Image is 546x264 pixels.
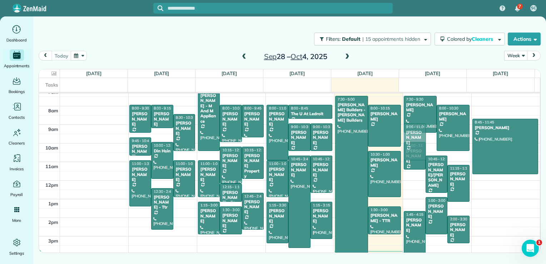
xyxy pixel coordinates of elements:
span: 8:00 - 11:00 [269,106,288,111]
span: 10am [45,145,58,151]
span: 1:00 - 3:00 [428,198,445,203]
span: Colored by [447,36,496,42]
span: 1:15 - 3:30 [269,203,286,207]
button: today [51,51,71,60]
span: 9am [48,126,58,132]
span: 8:00 - 9:30 [132,106,149,111]
div: [PERSON_NAME] [370,111,399,122]
div: [PERSON_NAME] [428,204,445,219]
button: Filters: Default | 15 appointments hidden [314,33,431,45]
div: [PERSON_NAME] [244,111,262,127]
div: [PERSON_NAME] [313,162,330,177]
span: 7:30 - 5:00 [338,97,355,102]
div: The U At Ledroit [291,111,330,116]
div: [PERSON_NAME] [200,167,218,182]
span: 8:00 - 10:00 [222,106,242,111]
span: 7am [48,89,58,95]
span: 8am [48,108,58,113]
span: 1pm [48,201,58,206]
div: [PERSON_NAME] [131,167,149,182]
a: Appointments [3,49,30,69]
a: [DATE] [493,70,508,76]
div: [PERSON_NAME] [131,111,149,127]
span: SC [531,5,536,11]
span: Tasks [45,82,58,88]
span: More [12,217,21,224]
span: Settings [9,250,24,257]
div: [PERSON_NAME] [291,130,308,145]
div: [PERSON_NAME] [200,208,218,224]
span: 11:15 - 1:15 [450,166,469,171]
span: Cleaners [472,36,495,42]
span: 7:30 - 9:30 [406,97,423,102]
a: [DATE] [222,70,237,76]
a: [DATE] [86,70,101,76]
div: [PERSON_NAME] [406,102,435,113]
div: [PERSON_NAME] [269,167,286,182]
div: [PERSON_NAME] [175,167,193,182]
iframe: Intercom live chat [522,240,539,257]
span: 12:45 - 2:45 [244,194,264,199]
span: 8:00 - 8:45 [291,106,308,111]
a: [DATE] [357,70,373,76]
span: 1:45 - 4:15 [406,212,423,217]
div: Din Hsin [153,148,171,153]
div: [PERSON_NAME]/[PERSON_NAME] [428,162,445,188]
span: 8:00 - 9:45 [244,106,262,111]
span: Payroll [10,191,23,198]
span: 8:45 - 11:45 [475,120,494,124]
a: Cleaners [3,127,30,147]
span: 12:30 - 2:45 [154,189,173,194]
div: [PERSON_NAME] [175,121,193,136]
div: [PERSON_NAME] [153,111,171,127]
div: [PERSON_NAME] [269,111,286,127]
span: Oct [291,52,302,61]
span: 11:00 - 1:00 [200,161,220,166]
span: 8:00 - 10:15 [371,106,390,111]
span: Filters: [326,36,341,42]
span: 1 [536,240,542,245]
span: 12pm [45,182,58,188]
button: Actions [508,33,541,45]
button: Week [504,51,527,60]
div: [PERSON_NAME] Builders - [PERSON_NAME] Builders [337,102,366,123]
span: 9:00 - 10:30 [313,124,332,129]
div: 7 unread notifications [510,1,525,16]
span: 10:15 - 12:00 [244,148,266,152]
span: 10:45 - 12:45 [428,157,450,161]
span: 9:45 - 10:45 [132,138,151,143]
div: [PERSON_NAME] - Btn Systems [222,190,239,211]
div: [PERSON_NAME] [244,199,262,215]
span: 10:30 - 1:00 [371,152,390,157]
button: next [527,51,541,60]
span: 10:45 - 12:45 [313,157,334,161]
span: 2pm [48,219,58,225]
span: Contacts [9,114,25,121]
span: 3pm [48,238,58,244]
span: 8:00 - 9:15 [154,106,171,111]
span: 10:15 - 12:15 [222,148,244,152]
a: Settings [3,237,30,257]
div: [PERSON_NAME] [313,130,330,145]
span: Bookings [9,88,25,95]
a: Filters: Default | 15 appointments hidden [311,33,431,45]
div: [PERSON_NAME] - M And M Appliance [200,93,218,124]
span: | 15 appointments hidden [362,36,420,42]
span: 8:30 - 10:30 [176,115,195,120]
span: Appointments [4,62,30,69]
svg: Focus search [158,5,163,11]
div: [PERSON_NAME] [222,213,239,228]
div: [PERSON_NAME] [291,162,308,177]
span: 7 [518,4,521,9]
span: 1:30 - 3:00 [371,207,388,212]
div: [PERSON_NAME] [313,208,330,224]
span: Sep [264,52,277,61]
div: [PERSON_NAME] [475,125,536,130]
div: [PERSON_NAME] Property [244,153,262,179]
h2: 28 – 4, 2025 [251,53,340,60]
span: 10:45 - 3:45 [291,157,310,161]
span: 1:15 - 3:00 [200,203,218,207]
span: 11:00 - 1:00 [176,161,195,166]
span: 11:00 - 1:30 [132,161,151,166]
span: 1:15 - 3:15 [313,203,330,207]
